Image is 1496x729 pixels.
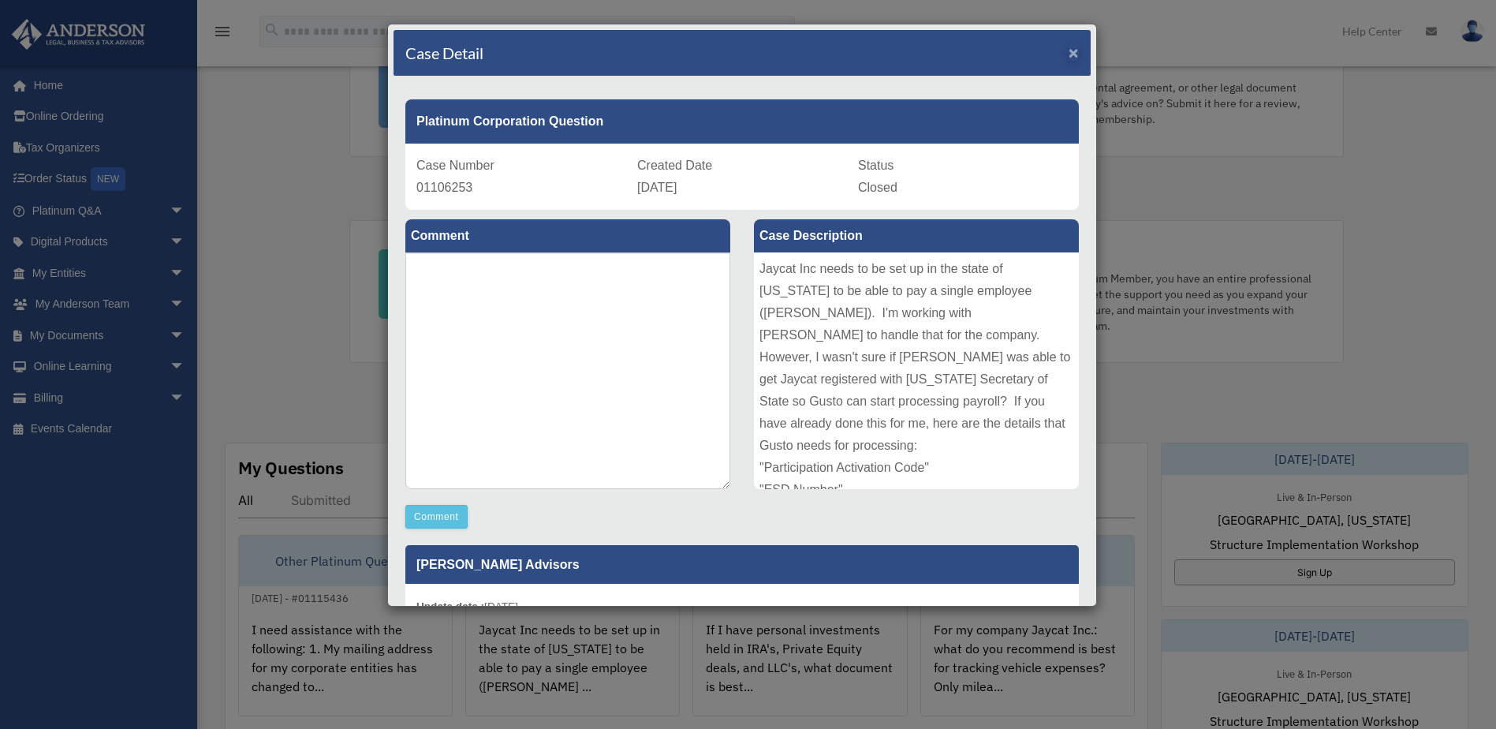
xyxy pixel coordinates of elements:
[754,219,1079,252] label: Case Description
[416,181,472,194] span: 01106253
[416,600,484,612] b: Update date :
[405,505,468,529] button: Comment
[405,99,1079,144] div: Platinum Corporation Question
[858,181,897,194] span: Closed
[637,159,712,172] span: Created Date
[405,545,1079,584] p: [PERSON_NAME] Advisors
[858,159,893,172] span: Status
[1069,43,1079,62] span: ×
[416,159,494,172] span: Case Number
[754,252,1079,489] div: Jaycat Inc needs to be set up in the state of [US_STATE] to be able to pay a single employee ([PE...
[405,42,483,64] h4: Case Detail
[416,600,518,612] small: [DATE]
[1069,44,1079,61] button: Close
[405,219,730,252] label: Comment
[637,181,677,194] span: [DATE]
